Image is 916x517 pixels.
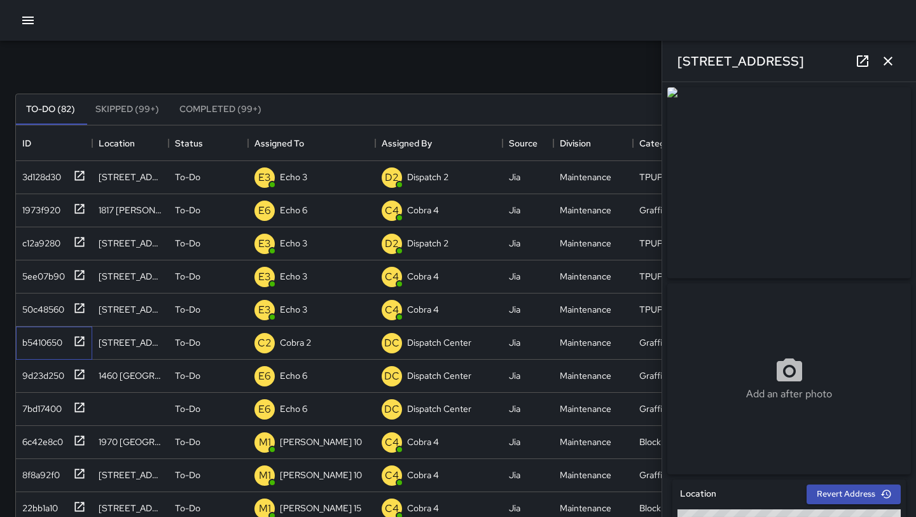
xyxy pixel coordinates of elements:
div: TPUP Service Requested [639,171,706,183]
p: E3 [258,269,271,285]
div: Assigned To [254,125,304,161]
p: To-Do [175,237,200,250]
p: Dispatch Center [407,402,471,415]
p: M1 [259,435,271,450]
div: Assigned By [382,125,432,161]
div: Jia [509,270,520,283]
p: To-Do [175,436,200,448]
button: Skipped (99+) [85,94,169,125]
div: Jia [509,204,520,216]
p: To-Do [175,369,200,382]
div: Maintenance [560,171,611,183]
div: Jia [509,369,520,382]
div: Block Face Detailed [639,436,706,448]
div: TPUP Service Requested [639,270,706,283]
div: Graffiti Abated Large [639,369,706,382]
div: Graffiti Abated Large [639,402,706,415]
div: Jia [509,502,520,514]
div: Jia [509,171,520,183]
div: Maintenance [560,369,611,382]
p: E3 [258,302,271,318]
div: Maintenance [560,502,611,514]
p: Echo 6 [280,402,307,415]
div: 43 Grand Avenue [99,469,162,481]
p: DC [384,402,399,417]
p: [PERSON_NAME] 15 [280,502,361,514]
div: 415 24th Street [99,336,162,349]
p: M1 [259,468,271,483]
p: C4 [385,501,399,516]
div: Maintenance [560,336,611,349]
div: Jia [509,303,520,316]
div: 9d23d250 [17,364,64,382]
p: E6 [258,203,271,218]
div: Source [509,125,538,161]
div: 8f8a92f0 [17,464,60,481]
p: Dispatch Center [407,369,471,382]
div: Maintenance [560,237,611,250]
div: 287 17th Street [99,171,162,183]
p: C2 [258,336,272,351]
div: Assigned To [248,125,375,161]
p: Echo 6 [280,204,307,216]
p: Dispatch Center [407,336,471,349]
div: Assigned By [375,125,503,161]
p: DC [384,336,399,351]
p: Cobra 2 [280,336,311,349]
p: [PERSON_NAME] 10 [280,436,362,448]
p: E6 [258,369,271,384]
p: Echo 3 [280,237,307,250]
div: Division [560,125,591,161]
p: C4 [385,203,399,218]
div: b5410650 [17,331,62,349]
p: Echo 6 [280,369,307,382]
p: C4 [385,468,399,483]
div: Location [99,125,135,161]
div: 50c48560 [17,298,64,316]
div: TPUP Service Requested [639,303,706,316]
p: Echo 3 [280,171,307,183]
p: M1 [259,501,271,516]
div: TPUP Service Requested [639,237,706,250]
div: Maintenance [560,303,611,316]
button: To-Do (82) [16,94,85,125]
p: Dispatch 2 [407,171,448,183]
div: Maintenance [560,436,611,448]
p: [PERSON_NAME] 10 [280,469,362,481]
p: C4 [385,435,399,450]
p: Echo 3 [280,270,307,283]
p: E6 [258,402,271,417]
p: D2 [385,170,399,185]
div: ID [16,125,92,161]
div: Maintenance [560,469,611,481]
div: Maintenance [560,270,611,283]
div: 3d128d30 [17,166,61,183]
div: 1817 Alice Street [99,204,162,216]
div: ID [22,125,31,161]
div: Jia [509,237,520,250]
p: Dispatch 2 [407,237,448,250]
div: Location [92,125,169,161]
div: Graffiti Abated Large [639,204,706,216]
div: 6c42e8c0 [17,430,63,448]
p: To-Do [175,303,200,316]
div: Maintenance [560,402,611,415]
p: To-Do [175,336,200,349]
button: Completed (99+) [169,94,272,125]
div: 1970 Broadway [99,436,162,448]
div: Maintenance [560,204,611,216]
p: D2 [385,236,399,251]
div: 7bd17400 [17,397,62,415]
div: Category [639,125,677,161]
div: 1460 Broadway [99,369,162,382]
p: Cobra 4 [407,303,439,316]
p: To-Do [175,502,200,514]
p: E3 [258,170,271,185]
p: To-Do [175,204,200,216]
p: Cobra 4 [407,469,439,481]
div: Jia [509,436,520,448]
p: To-Do [175,270,200,283]
p: Cobra 4 [407,270,439,283]
p: Echo 3 [280,303,307,316]
div: 2121 Harrison Street [99,237,162,250]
